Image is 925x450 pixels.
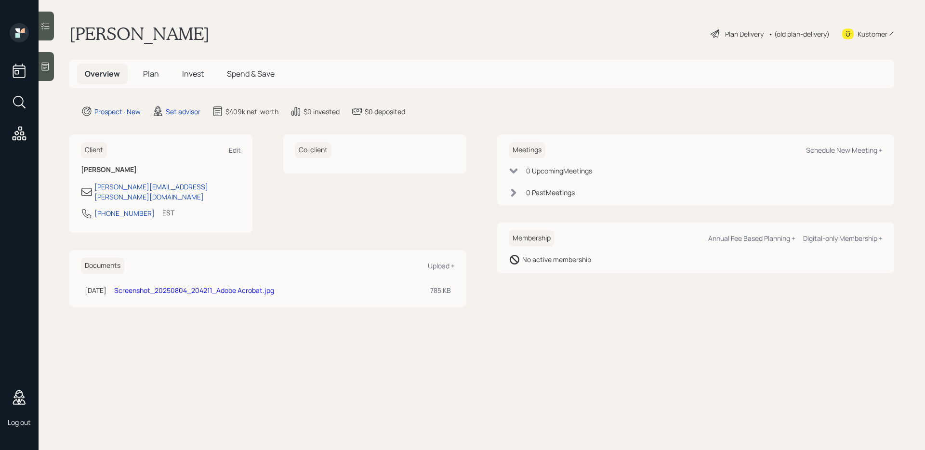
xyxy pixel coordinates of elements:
div: [PERSON_NAME][EMAIL_ADDRESS][PERSON_NAME][DOMAIN_NAME] [94,182,241,202]
div: Log out [8,418,31,427]
h1: [PERSON_NAME] [69,23,210,44]
h6: Co-client [295,142,331,158]
div: Kustomer [858,29,887,39]
div: [PHONE_NUMBER] [94,208,155,218]
span: Plan [143,68,159,79]
div: • (old plan-delivery) [768,29,830,39]
div: No active membership [522,254,591,265]
span: Overview [85,68,120,79]
div: $0 deposited [365,106,405,117]
div: Plan Delivery [725,29,764,39]
a: Screenshot_20250804_204211_Adobe Acrobat.jpg [114,286,274,295]
h6: Client [81,142,107,158]
div: Set advisor [166,106,200,117]
div: [DATE] [85,285,106,295]
div: Annual Fee Based Planning + [708,234,795,243]
h6: Meetings [509,142,545,158]
div: EST [162,208,174,218]
div: Edit [229,146,241,155]
h6: Membership [509,230,555,246]
div: Prospect · New [94,106,141,117]
h6: Documents [81,258,124,274]
div: 0 Past Meeting s [526,187,575,198]
div: $409k net-worth [225,106,278,117]
h6: [PERSON_NAME] [81,166,241,174]
div: Upload + [428,261,455,270]
div: 0 Upcoming Meeting s [526,166,592,176]
div: 785 KB [430,285,451,295]
span: Spend & Save [227,68,275,79]
span: Invest [182,68,204,79]
div: $0 invested [304,106,340,117]
div: Schedule New Meeting + [806,146,883,155]
div: Digital-only Membership + [803,234,883,243]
